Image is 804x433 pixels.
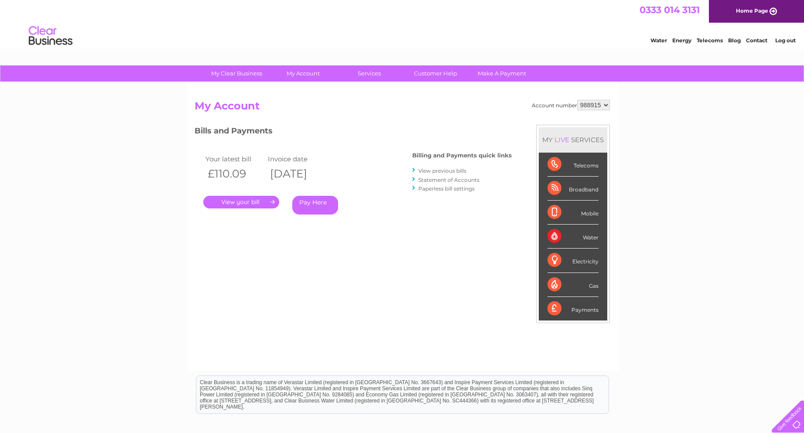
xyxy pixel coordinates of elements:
th: [DATE] [266,165,328,183]
a: My Account [267,65,339,82]
a: Log out [775,37,796,44]
a: View previous bills [418,167,466,174]
a: Paperless bill settings [418,185,475,192]
div: Account number [532,100,610,110]
div: Gas [547,273,599,297]
a: Water [650,37,667,44]
a: . [203,196,279,208]
a: 0333 014 3131 [640,4,700,15]
div: Water [547,225,599,249]
div: Mobile [547,201,599,225]
div: Payments [547,297,599,320]
div: Clear Business is a trading name of Verastar Limited (registered in [GEOGRAPHIC_DATA] No. 3667643... [196,5,609,42]
div: LIVE [553,136,571,144]
h2: My Account [195,100,610,116]
a: Pay Here [292,196,338,215]
a: Telecoms [697,37,723,44]
div: Broadband [547,177,599,201]
a: Make A Payment [466,65,538,82]
div: Electricity [547,249,599,273]
a: Blog [728,37,741,44]
a: Statement of Accounts [418,177,479,183]
h4: Billing and Payments quick links [412,152,512,159]
th: £110.09 [203,165,266,183]
td: Your latest bill [203,153,266,165]
div: MY SERVICES [539,127,607,152]
a: Contact [746,37,767,44]
a: Customer Help [400,65,472,82]
a: Services [333,65,405,82]
h3: Bills and Payments [195,125,512,140]
td: Invoice date [266,153,328,165]
img: logo.png [28,23,73,49]
a: Energy [672,37,691,44]
div: Telecoms [547,153,599,177]
a: My Clear Business [201,65,273,82]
